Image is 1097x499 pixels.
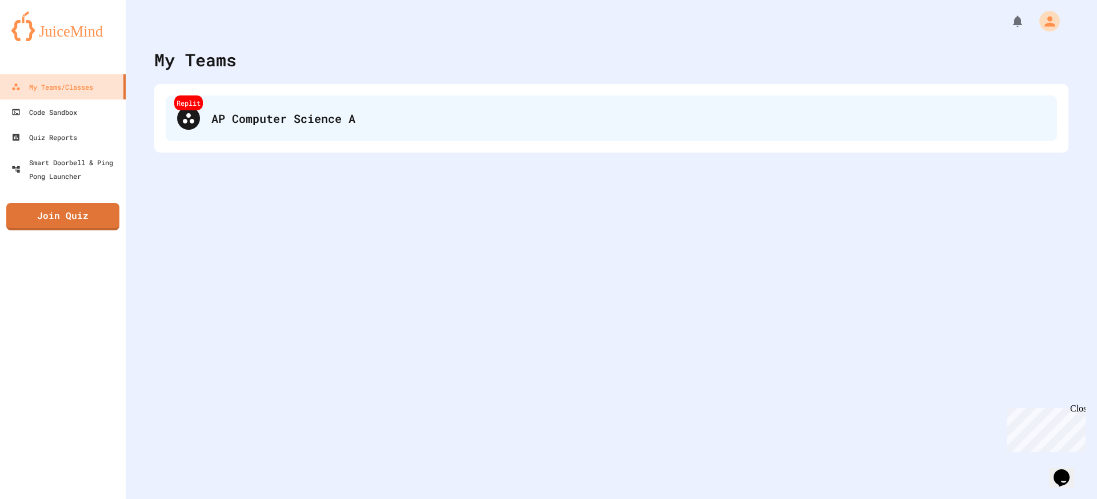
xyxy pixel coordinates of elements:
a: Join Quiz [6,203,119,230]
div: My Teams [154,47,237,73]
div: Smart Doorbell & Ping Pong Launcher [11,155,121,183]
img: logo-orange.svg [11,11,114,41]
div: Code Sandbox [11,105,77,119]
iframe: chat widget [1002,404,1086,452]
iframe: chat widget [1049,453,1086,488]
div: Replit [174,95,203,110]
div: Quiz Reports [11,130,77,144]
div: My Notifications [990,11,1027,31]
div: AP Computer Science A [211,110,1046,127]
div: My Account [1027,8,1063,34]
div: My Teams/Classes [11,80,93,94]
div: ReplitAP Computer Science A [166,95,1057,141]
div: Chat with us now!Close [5,5,79,73]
